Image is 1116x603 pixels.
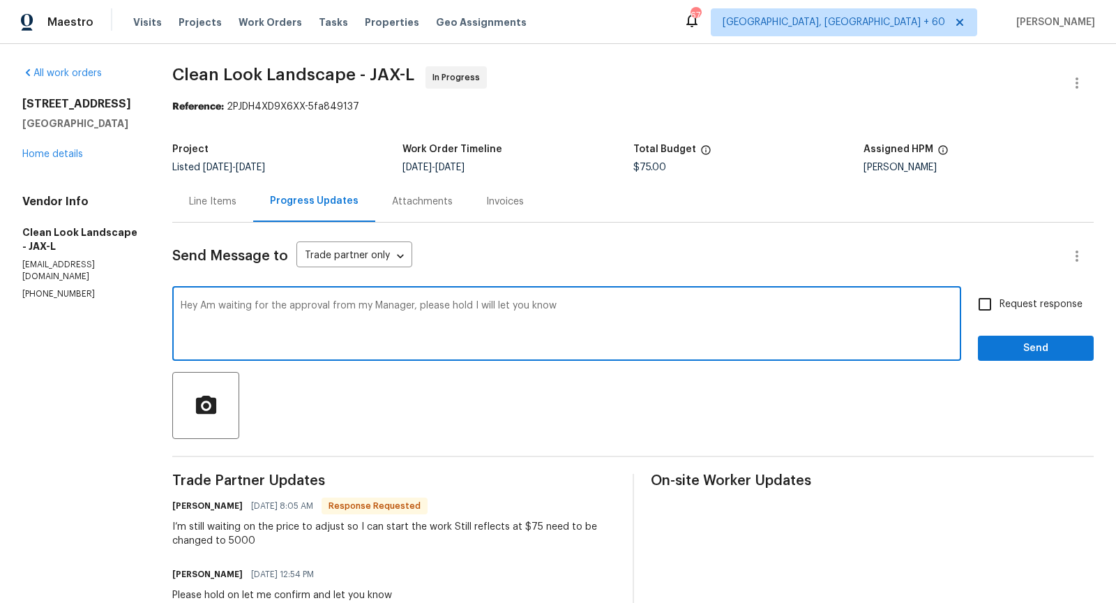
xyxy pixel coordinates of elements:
span: Response Requested [323,499,426,513]
span: Send Message to [172,249,288,263]
span: [DATE] 8:05 AM [251,499,313,513]
span: The total cost of line items that have been proposed by Opendoor. This sum includes line items th... [700,144,711,163]
span: [GEOGRAPHIC_DATA], [GEOGRAPHIC_DATA] + 60 [723,15,945,29]
span: Trade Partner Updates [172,474,615,488]
div: 674 [691,8,700,22]
h5: Clean Look Landscape - JAX-L [22,225,139,253]
span: Listed [172,163,265,172]
div: I’m still waiting on the price to adjust so I can start the work Still reflects at $75 need to be... [172,520,615,548]
button: Send [978,336,1094,362]
a: All work orders [22,68,102,78]
span: Visits [133,15,162,29]
div: Line Items [189,195,236,209]
div: Attachments [392,195,453,209]
div: [PERSON_NAME] [864,163,1094,172]
div: Invoices [486,195,524,209]
p: [EMAIL_ADDRESS][DOMAIN_NAME] [22,259,139,283]
span: - [203,163,265,172]
h5: Work Order Timeline [402,144,502,154]
span: Clean Look Landscape - JAX-L [172,66,414,83]
span: [DATE] [236,163,265,172]
span: [PERSON_NAME] [1011,15,1095,29]
span: Send [989,340,1083,357]
span: Geo Assignments [436,15,527,29]
span: Projects [179,15,222,29]
span: In Progress [432,70,485,84]
span: Work Orders [239,15,302,29]
span: $75.00 [633,163,666,172]
span: [DATE] [435,163,465,172]
span: Tasks [319,17,348,27]
span: Properties [365,15,419,29]
span: [DATE] 12:54 PM [251,567,314,581]
h2: [STREET_ADDRESS] [22,97,139,111]
span: The hpm assigned to this work order. [937,144,949,163]
h5: [GEOGRAPHIC_DATA] [22,117,139,131]
h5: Assigned HPM [864,144,933,154]
span: Maestro [47,15,93,29]
span: [DATE] [402,163,432,172]
div: Trade partner only [296,245,412,268]
div: Progress Updates [270,194,359,208]
span: - [402,163,465,172]
h4: Vendor Info [22,195,139,209]
div: Please hold on let me confirm and let you know [172,588,392,602]
textarea: Hey Am waiting for the approval from my Manager, please hold I will let you know [181,301,953,350]
b: Reference: [172,102,224,112]
p: [PHONE_NUMBER] [22,288,139,300]
h6: [PERSON_NAME] [172,499,243,513]
a: Home details [22,149,83,159]
span: Request response [1000,297,1083,312]
h5: Total Budget [633,144,696,154]
span: [DATE] [203,163,232,172]
span: On-site Worker Updates [651,474,1094,488]
div: 2PJDH4XD9X6XX-5fa849137 [172,100,1094,114]
h6: [PERSON_NAME] [172,567,243,581]
h5: Project [172,144,209,154]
